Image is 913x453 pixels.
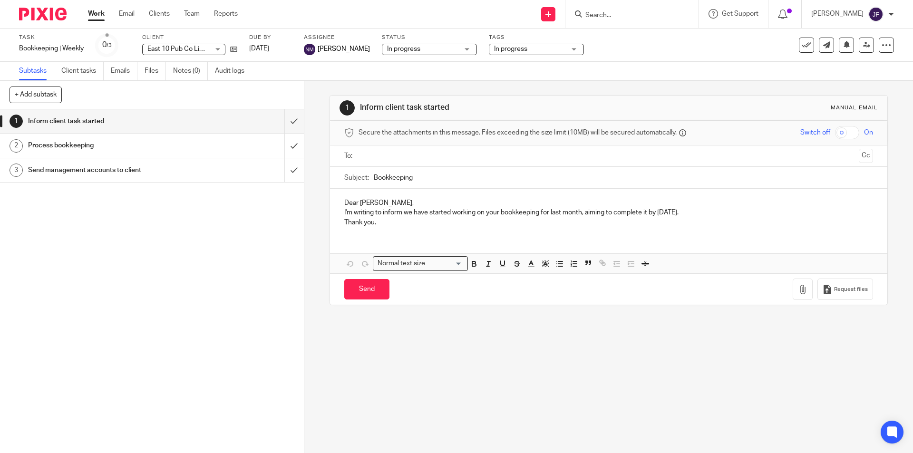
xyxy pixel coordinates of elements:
label: Due by [249,34,292,41]
a: Work [88,9,105,19]
h1: Inform client task started [28,114,193,128]
a: Team [184,9,200,19]
div: Manual email [831,104,878,112]
a: Emails [111,62,137,80]
div: 0 [102,39,112,50]
h1: Send management accounts to client [28,163,193,177]
div: 2 [10,139,23,153]
img: Pixie [19,8,67,20]
span: Secure the attachments in this message. Files exceeding the size limit (10MB) will be secured aut... [359,128,677,137]
button: Cc [859,149,873,163]
input: Search [584,11,670,20]
label: Client [142,34,237,41]
img: svg%3E [868,7,884,22]
a: Email [119,9,135,19]
p: I'm writing to inform we have started working on your bookkeeping for last month, aiming to compl... [344,208,873,217]
span: [PERSON_NAME] [318,44,370,54]
button: Request files [817,279,873,300]
label: Tags [489,34,584,41]
label: Subject: [344,173,369,183]
span: Request files [834,286,868,293]
span: Normal text size [375,259,427,269]
div: Bookkeeping | Weekly [19,44,84,53]
div: 3 [10,164,23,177]
span: [DATE] [249,45,269,52]
span: East 10 Pub Co Limited [147,46,216,52]
a: Reports [214,9,238,19]
label: To: [344,151,355,161]
a: Files [145,62,166,80]
small: /3 [107,43,112,48]
span: Switch off [800,128,830,137]
p: [PERSON_NAME] [811,9,864,19]
a: Subtasks [19,62,54,80]
label: Assignee [304,34,370,41]
p: Thank you. [344,218,873,227]
span: Get Support [722,10,758,17]
img: svg%3E [304,44,315,55]
span: On [864,128,873,137]
div: 1 [340,100,355,116]
label: Status [382,34,477,41]
button: + Add subtask [10,87,62,103]
label: Task [19,34,84,41]
a: Audit logs [215,62,252,80]
h1: Inform client task started [360,103,629,113]
input: Search for option [428,259,462,269]
a: Clients [149,9,170,19]
div: 1 [10,115,23,128]
a: Notes (0) [173,62,208,80]
input: Send [344,279,389,299]
span: In progress [494,46,527,52]
div: Search for option [373,256,468,271]
p: Dear [PERSON_NAME], [344,198,873,208]
span: In progress [387,46,420,52]
h1: Process bookkeeping [28,138,193,153]
a: Client tasks [61,62,104,80]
